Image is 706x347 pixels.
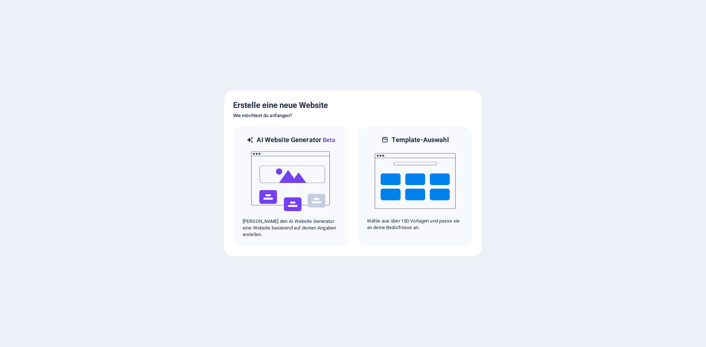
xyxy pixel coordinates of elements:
[357,126,473,247] div: Template-AuswahlWähle aus über 150 Vorlagen und passe sie an deine Bedürfnisse an.
[392,135,449,144] h6: Template-Auswahl
[233,100,473,111] h5: Erstelle eine neue Website
[233,126,349,247] div: AI Website GeneratorBetaai[PERSON_NAME] den AI Website Generator eine Website basierend auf deine...
[243,218,339,238] p: [PERSON_NAME] den AI Website Generator eine Website basierend auf deinen Angaben erstellen.
[367,218,463,231] p: Wähle aus über 150 Vorlagen und passe sie an deine Bedürfnisse an.
[250,145,331,218] img: ai
[233,111,473,120] h6: Wie möchtest du anfangen?
[321,137,335,144] span: Beta
[257,135,335,145] h6: AI Website Generator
